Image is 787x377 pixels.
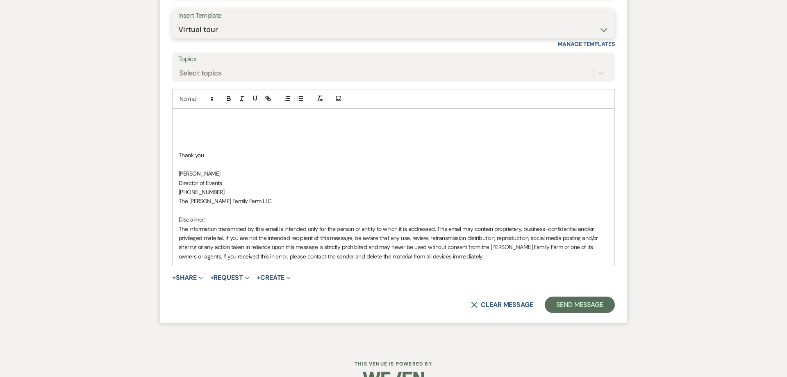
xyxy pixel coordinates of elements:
p: Director of Events [179,178,608,187]
label: Topics [178,53,609,65]
button: Send Message [545,297,615,313]
button: Share [172,274,203,281]
button: Clear message [471,302,533,308]
p: Thank you [179,151,608,160]
button: Create [257,274,291,281]
span: + [257,274,260,281]
p: [PHONE_NUMBER] [179,187,608,196]
p: The information transmitted by this email is intended only for the person or entity to which it i... [179,224,608,261]
p: The [PERSON_NAME] Family Farm LLC [179,196,608,206]
div: Insert Template [178,10,609,22]
span: + [210,274,214,281]
p: [PERSON_NAME] [179,169,608,178]
a: Manage Templates [557,40,615,48]
p: Disclaimer: [179,215,608,224]
div: Select topics [179,67,222,78]
button: Request [210,274,249,281]
span: + [172,274,176,281]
